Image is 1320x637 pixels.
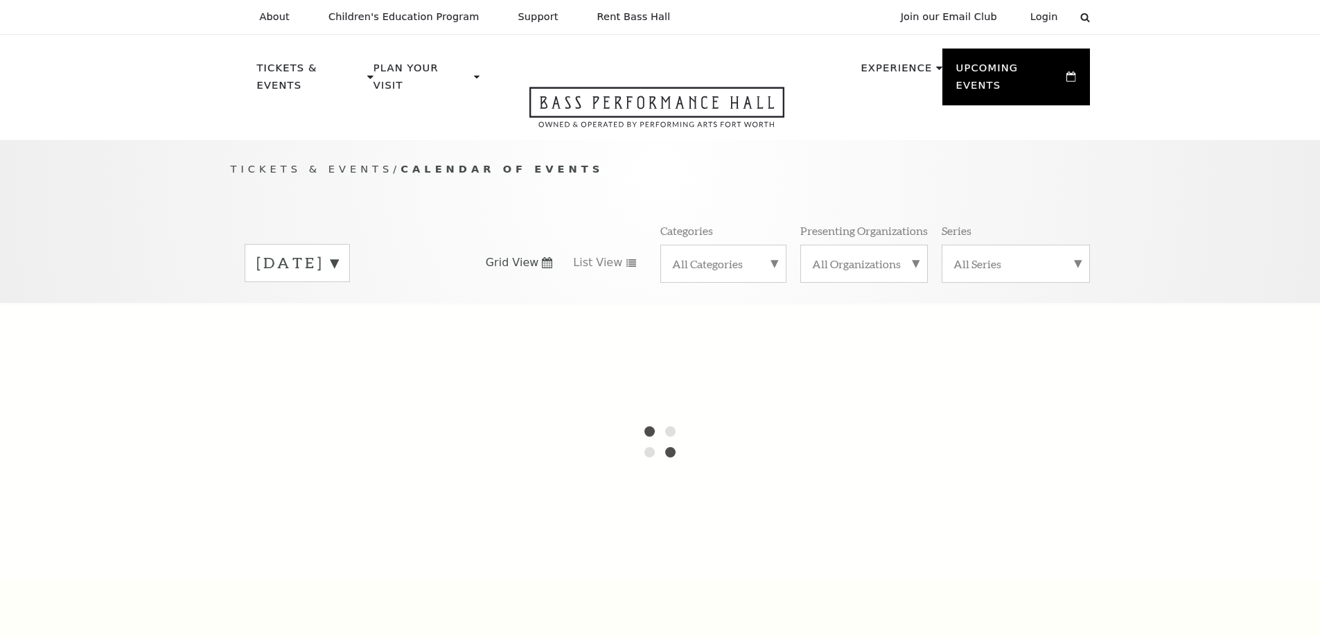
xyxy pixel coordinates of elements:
[257,60,364,102] p: Tickets & Events
[660,223,713,238] p: Categories
[597,11,671,23] p: Rent Bass Hall
[800,223,928,238] p: Presenting Organizations
[328,11,479,23] p: Children's Education Program
[812,256,916,271] label: All Organizations
[486,255,539,270] span: Grid View
[861,60,932,85] p: Experience
[256,252,338,274] label: [DATE]
[401,163,604,175] span: Calendar of Events
[672,256,775,271] label: All Categories
[231,161,1090,178] p: /
[231,163,394,175] span: Tickets & Events
[573,255,622,270] span: List View
[518,11,558,23] p: Support
[260,11,290,23] p: About
[956,60,1064,102] p: Upcoming Events
[373,60,470,102] p: Plan Your Visit
[953,256,1078,271] label: All Series
[942,223,971,238] p: Series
